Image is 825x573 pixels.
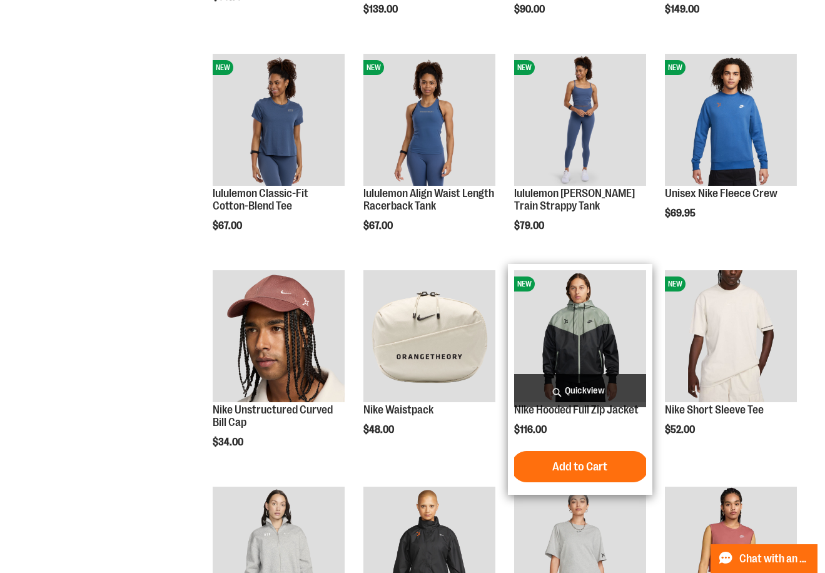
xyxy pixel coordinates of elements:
[739,553,810,565] span: Chat with an Expert
[711,544,818,573] button: Chat with an Expert
[659,48,803,251] div: product
[363,270,495,402] img: Nike Waistpack
[213,187,308,212] a: lululemon Classic-Fit Cotton-Blend Tee
[659,264,803,467] div: product
[514,374,646,407] a: Quickview
[665,270,797,404] a: Nike Short Sleeve TeeNEW
[514,403,639,416] a: NIke Hooded Full Zip Jacket
[213,60,233,75] span: NEW
[213,270,345,402] img: Nike Unstructured Curved Bill Cap
[514,276,535,292] span: NEW
[363,403,433,416] a: Nike Waistpack
[514,54,646,186] img: lululemon Wunder Train Strappy Tank
[514,270,646,402] img: NIke Hooded Full Zip Jacket
[363,220,395,231] span: $67.00
[514,270,646,404] a: NIke Hooded Full Zip JacketNEW
[514,187,635,212] a: lululemon [PERSON_NAME] Train Strappy Tank
[665,208,697,219] span: $69.95
[514,424,549,435] span: $116.00
[363,187,494,212] a: lululemon Align Waist Length Racerback Tank
[363,270,495,404] a: Nike Waistpack
[213,270,345,404] a: Nike Unstructured Curved Bill Cap
[508,264,652,495] div: product
[213,437,245,448] span: $34.00
[363,54,495,186] img: lululemon Align Waist Length Racerback Tank
[665,270,797,402] img: Nike Short Sleeve Tee
[213,54,345,188] a: lululemon Classic-Fit Cotton-Blend TeeNEW
[665,403,764,416] a: Nike Short Sleeve Tee
[206,48,351,263] div: product
[665,4,701,15] span: $149.00
[665,60,686,75] span: NEW
[357,48,502,263] div: product
[665,424,697,435] span: $52.00
[514,220,546,231] span: $79.00
[213,220,244,231] span: $67.00
[363,60,384,75] span: NEW
[665,54,797,188] a: Unisex Nike Fleece CrewNEW
[206,264,351,480] div: product
[514,54,646,188] a: lululemon Wunder Train Strappy TankNEW
[665,187,777,200] a: Unisex Nike Fleece Crew
[665,54,797,186] img: Unisex Nike Fleece Crew
[511,451,649,482] button: Add to Cart
[363,54,495,188] a: lululemon Align Waist Length Racerback TankNEW
[552,460,607,474] span: Add to Cart
[363,424,396,435] span: $48.00
[514,4,547,15] span: $90.00
[357,264,502,467] div: product
[363,4,400,15] span: $139.00
[213,403,333,428] a: Nike Unstructured Curved Bill Cap
[514,60,535,75] span: NEW
[508,48,652,263] div: product
[213,54,345,186] img: lululemon Classic-Fit Cotton-Blend Tee
[665,276,686,292] span: NEW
